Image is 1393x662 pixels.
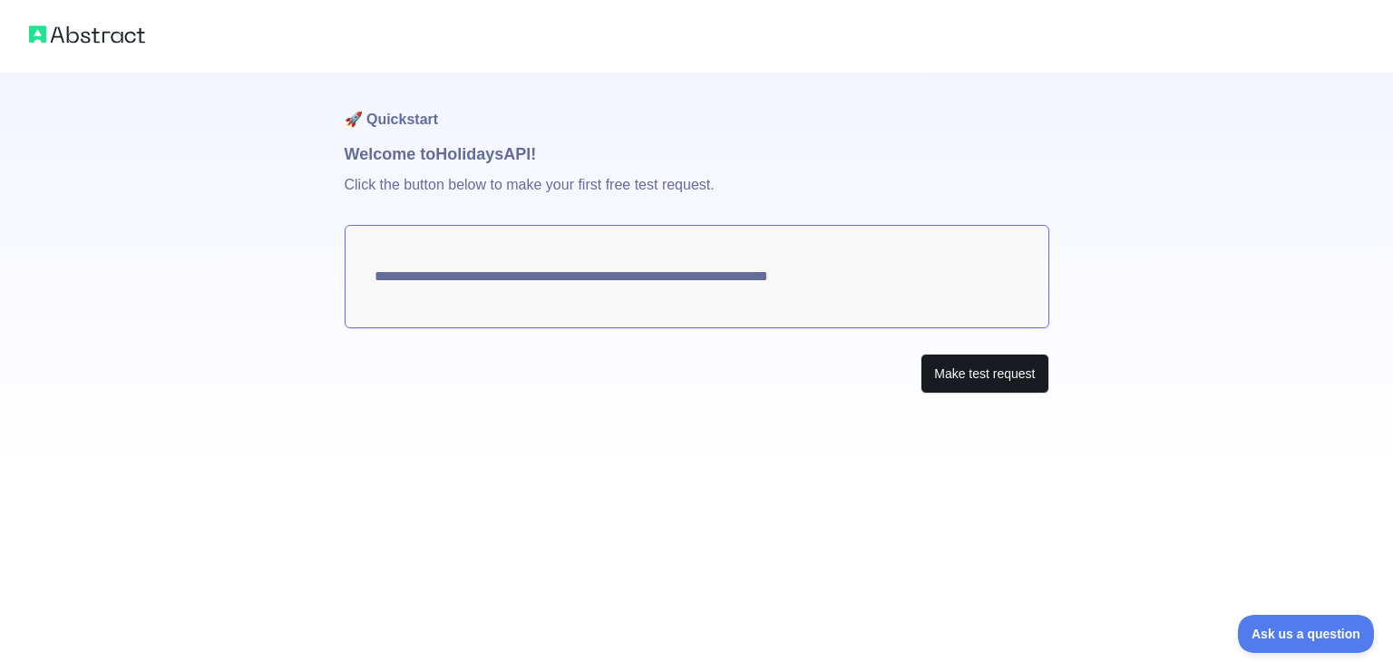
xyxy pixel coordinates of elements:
[345,167,1049,225] p: Click the button below to make your first free test request.
[345,73,1049,141] h1: 🚀 Quickstart
[345,141,1049,167] h1: Welcome to Holidays API!
[1238,615,1375,653] iframe: Toggle Customer Support
[29,22,145,47] img: Abstract logo
[921,354,1048,394] button: Make test request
